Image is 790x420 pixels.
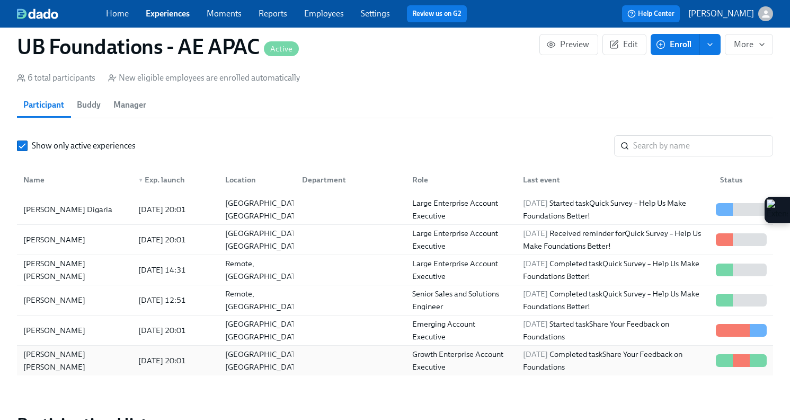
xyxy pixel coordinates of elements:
span: [DATE] [523,259,548,268]
button: Preview [539,34,598,55]
a: Employees [304,8,344,19]
div: [PERSON_NAME] [PERSON_NAME] [19,348,130,373]
div: [PERSON_NAME] [PERSON_NAME] [19,257,130,283]
span: Help Center [627,8,674,19]
span: [DATE] [523,289,548,299]
span: Edit [611,39,637,50]
span: [DATE] [523,229,548,238]
a: Settings [361,8,390,19]
input: Search by name [633,135,773,156]
h1: UB Foundations - AE APAC [17,34,299,59]
span: Participant [23,98,64,112]
div: [PERSON_NAME] Digaria [19,203,130,216]
div: [PERSON_NAME] Digaria[DATE] 20:01[GEOGRAPHIC_DATA], [GEOGRAPHIC_DATA]Large Enterprise Account Exe... [17,195,773,225]
div: [DATE] 20:01 [134,324,217,337]
span: Active [264,45,299,53]
div: Last event [519,173,712,186]
img: Extension Icon [767,199,788,221]
div: [PERSON_NAME][DATE] 12:51Remote, [GEOGRAPHIC_DATA]Senior Sales and Solutions Engineer[DATE] Compl... [17,285,773,316]
div: Started task Share Your Feedback on Foundations [519,318,712,343]
button: enroll [699,34,721,55]
div: [DATE] 14:31 [134,264,217,276]
div: 6 total participants [17,72,95,84]
span: Enroll [658,39,691,50]
div: [GEOGRAPHIC_DATA], [GEOGRAPHIC_DATA] [221,318,309,343]
div: Remote, [GEOGRAPHIC_DATA] [221,287,307,313]
div: Completed task Share Your Feedback on Foundations [519,348,712,373]
div: Started task Quick Survey – Help Us Make Foundations Better! [519,197,712,222]
span: [DATE] [523,319,548,329]
div: [PERSON_NAME] [19,324,130,337]
div: [GEOGRAPHIC_DATA], [GEOGRAPHIC_DATA] [221,348,309,373]
span: [DATE] [523,198,548,208]
div: Location [217,169,293,190]
div: Exp. launch [134,173,217,186]
div: [PERSON_NAME][DATE] 20:01[GEOGRAPHIC_DATA], [GEOGRAPHIC_DATA]Emerging Account Executive[DATE] Sta... [17,316,773,346]
div: New eligible employees are enrolled automatically [108,72,300,84]
span: [DATE] [523,349,548,359]
div: [DATE] 20:01 [134,233,217,246]
span: More [734,39,764,50]
div: Large Enterprise Account Executive [408,227,514,252]
div: Remote, [GEOGRAPHIC_DATA] [221,257,307,283]
div: Large Enterprise Account Executive [408,197,514,222]
button: [PERSON_NAME] [688,6,773,21]
a: Experiences [146,8,190,19]
div: Large Enterprise Account Executive [408,257,514,283]
span: Preview [548,39,589,50]
button: More [725,34,773,55]
div: [PERSON_NAME][DATE] 20:01[GEOGRAPHIC_DATA], [GEOGRAPHIC_DATA]Large Enterprise Account Executive[D... [17,225,773,255]
a: dado [17,8,106,19]
div: Senior Sales and Solutions Engineer [408,287,514,313]
div: Received reminder for Quick Survey – Help Us Make Foundations Better! [519,227,712,252]
div: [DATE] 20:01 [134,203,217,216]
a: Moments [207,8,242,19]
div: [PERSON_NAME] [19,294,130,307]
div: Name [19,169,130,190]
div: Last event [514,169,712,190]
button: Help Center [622,5,680,22]
button: Edit [602,34,646,55]
div: [GEOGRAPHIC_DATA], [GEOGRAPHIC_DATA] [221,227,309,252]
div: Completed task Quick Survey – Help Us Make Foundations Better! [519,257,712,283]
button: Review us on G2 [407,5,467,22]
div: [PERSON_NAME] [19,233,130,246]
div: [GEOGRAPHIC_DATA], [GEOGRAPHIC_DATA] [221,197,309,222]
p: [PERSON_NAME] [688,8,754,20]
div: [PERSON_NAME] [PERSON_NAME][DATE] 14:31Remote, [GEOGRAPHIC_DATA]Large Enterprise Account Executiv... [17,255,773,285]
span: Show only active experiences [32,140,136,152]
div: Location [221,173,293,186]
div: Department [294,169,404,190]
a: Reports [259,8,287,19]
div: Completed task Quick Survey – Help Us Make Foundations Better! [519,287,712,313]
div: Status [716,173,771,186]
span: Manager [113,98,146,112]
div: [DATE] 20:01 [134,354,217,367]
img: dado [17,8,58,19]
div: Growth Enterprise Account Executive [408,348,514,373]
button: Enroll [651,34,699,55]
span: Buddy [77,98,101,112]
span: ▼ [138,178,144,183]
div: Role [408,173,514,186]
div: Department [298,173,404,186]
div: Emerging Account Executive [408,318,514,343]
div: [PERSON_NAME] [PERSON_NAME][DATE] 20:01[GEOGRAPHIC_DATA], [GEOGRAPHIC_DATA]Growth Enterprise Acco... [17,346,773,375]
div: Role [404,169,514,190]
div: ▼Exp. launch [130,169,217,190]
div: [DATE] 12:51 [134,294,217,307]
div: Name [19,173,130,186]
a: Home [106,8,129,19]
a: Review us on G2 [412,8,461,19]
div: Status [712,169,771,190]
